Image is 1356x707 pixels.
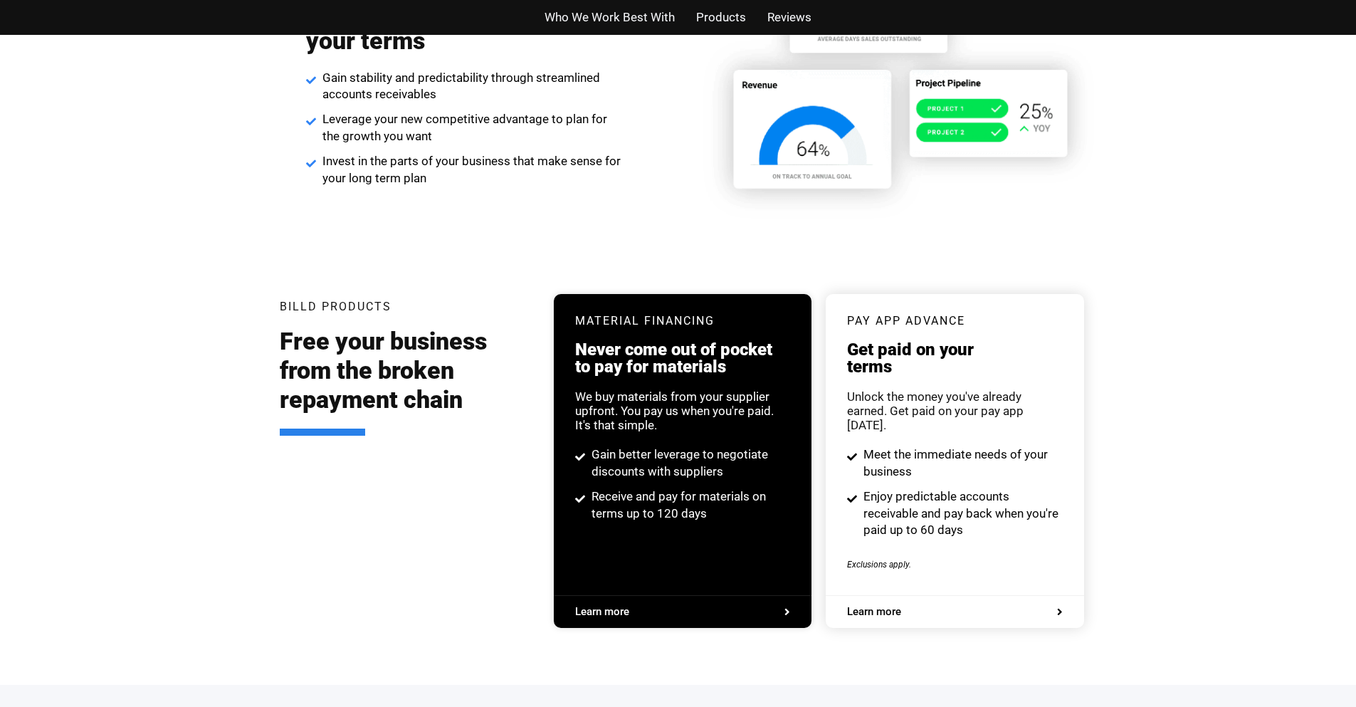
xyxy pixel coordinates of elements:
div: We buy materials from your supplier upfront. You pay us when you're paid. It's that simple. [575,389,790,432]
span: Enjoy predictable accounts receivable and pay back when you're paid up to 60 days [860,488,1063,539]
a: Products [696,7,746,28]
span: Leverage your new competitive advantage to plan for the growth you want [319,111,627,145]
a: Reviews [767,7,811,28]
span: Meet the immediate needs of your business [860,446,1063,481]
div: Unlock the money you've already earned. Get paid on your pay app [DATE]. [847,389,1062,432]
a: Learn more [847,607,1062,617]
h3: pay app advance [847,315,1062,327]
span: Learn more [847,607,901,617]
span: Exclusions apply. [847,560,911,570]
a: Who We Work Best With [545,7,675,28]
a: Learn more [575,607,790,617]
h3: Billd Products [280,301,391,313]
h3: Material Financing [575,315,790,327]
span: Receive and pay for materials on terms up to 120 days [588,488,791,523]
span: Gain stability and predictability through streamlined accounts receivables [319,70,627,104]
h3: Never come out of pocket to pay for materials [575,341,790,375]
span: Invest in the parts of your business that make sense for your long term plan [319,153,627,187]
span: Learn more [575,607,629,617]
h2: Free your business from the broken repayment chain [280,327,533,435]
span: Gain better leverage to negotiate discounts with suppliers [588,446,791,481]
h3: Get paid on your terms [847,341,1062,375]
